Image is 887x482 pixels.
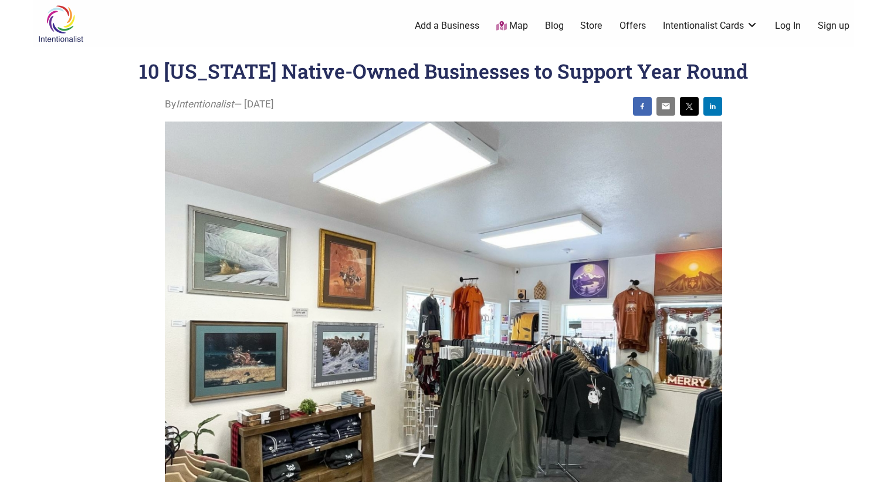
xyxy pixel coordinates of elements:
[663,19,758,32] a: Intentionalist Cards
[496,19,528,33] a: Map
[33,5,89,43] img: Intentionalist
[139,58,748,84] h1: 10 [US_STATE] Native-Owned Businesses to Support Year Round
[708,102,717,111] img: linkedin sharing button
[661,102,671,111] img: email sharing button
[775,19,801,32] a: Log In
[638,102,647,111] img: facebook sharing button
[685,102,694,111] img: twitter sharing button
[415,19,479,32] a: Add a Business
[165,97,274,112] span: By — [DATE]
[580,19,602,32] a: Store
[818,19,849,32] a: Sign up
[545,19,564,32] a: Blog
[619,19,646,32] a: Offers
[176,98,234,110] i: Intentionalist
